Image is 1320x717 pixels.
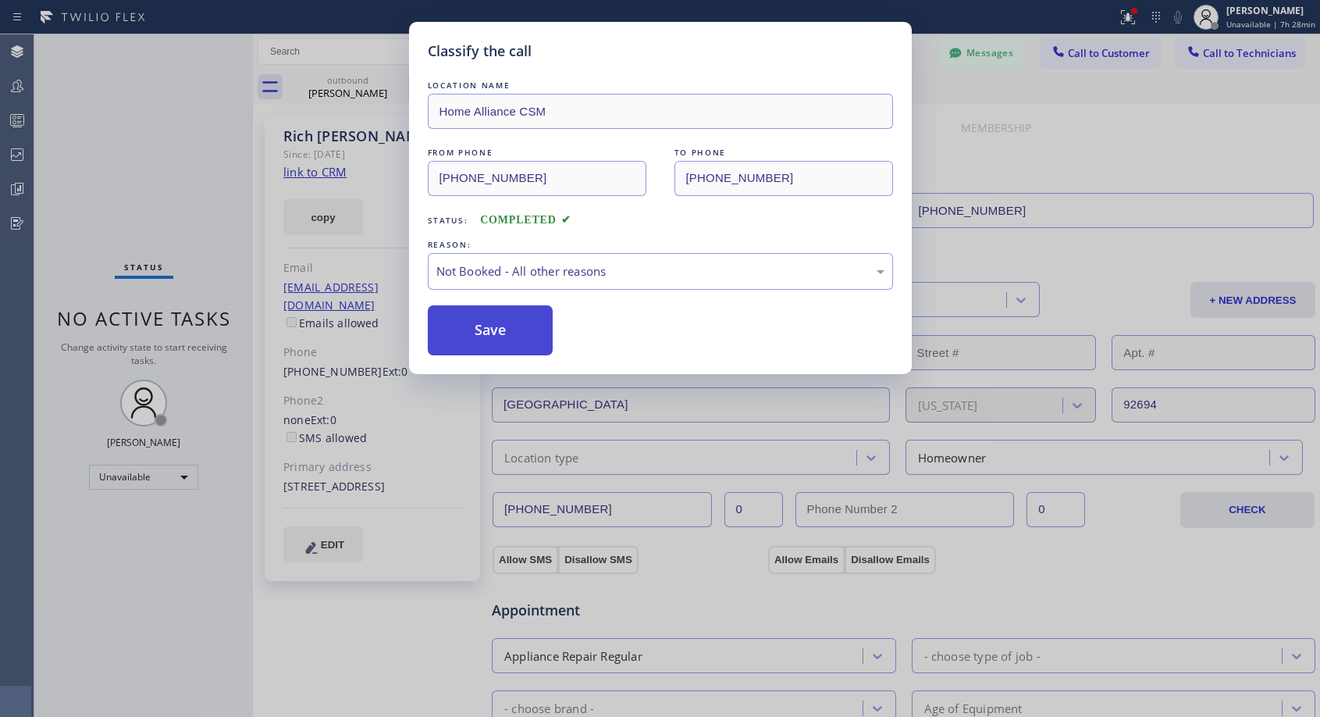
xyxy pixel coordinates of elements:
span: COMPLETED [480,214,571,226]
button: Save [428,305,553,355]
h5: Classify the call [428,41,532,62]
div: FROM PHONE [428,144,646,161]
div: TO PHONE [674,144,893,161]
span: Status: [428,215,468,226]
input: From phone [428,161,646,196]
div: Not Booked - All other reasons [436,262,884,280]
div: LOCATION NAME [428,77,893,94]
input: To phone [674,161,893,196]
div: REASON: [428,237,893,253]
